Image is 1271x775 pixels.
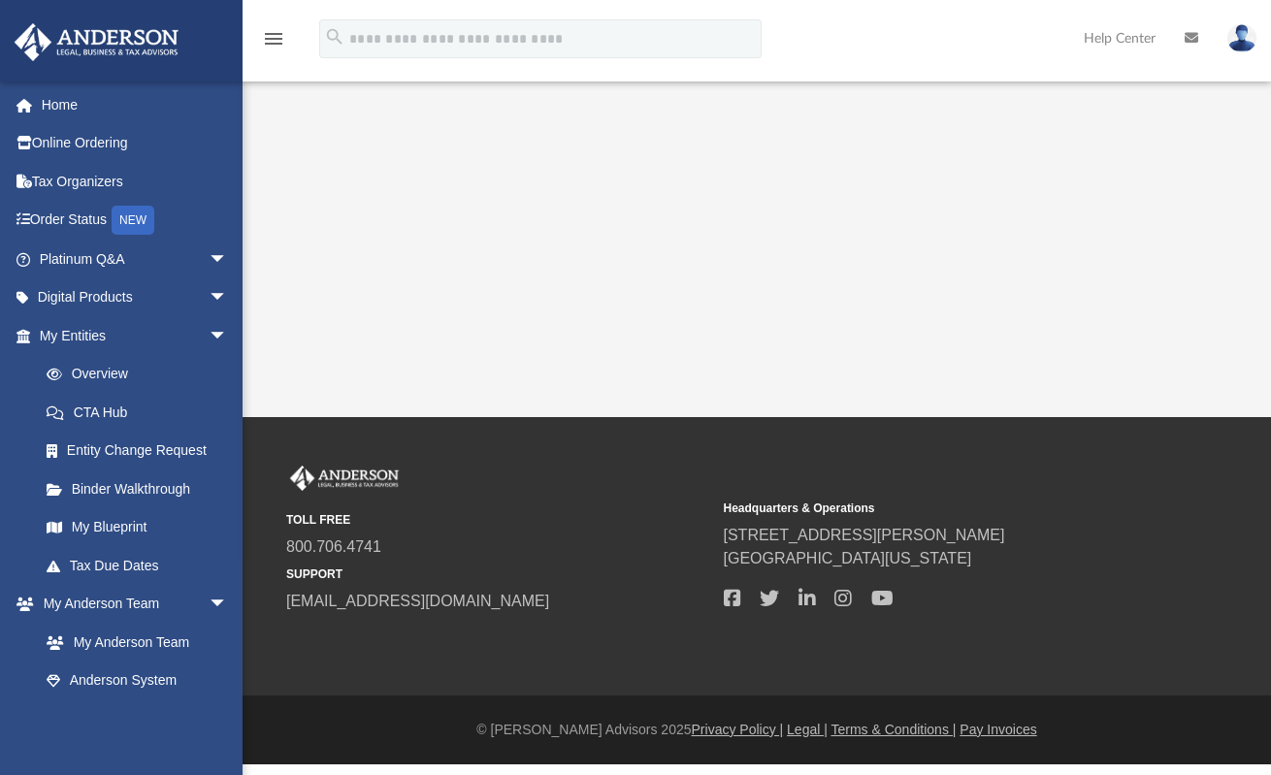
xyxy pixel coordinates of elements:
[14,585,247,624] a: My Anderson Teamarrow_drop_down
[1227,24,1256,52] img: User Pic
[14,240,257,278] a: Platinum Q&Aarrow_drop_down
[960,722,1036,737] a: Pay Invoices
[112,206,154,235] div: NEW
[286,538,381,555] a: 800.706.4741
[27,623,238,662] a: My Anderson Team
[286,466,403,491] img: Anderson Advisors Platinum Portal
[262,27,285,50] i: menu
[831,722,957,737] a: Terms & Conditions |
[724,527,1005,543] a: [STREET_ADDRESS][PERSON_NAME]
[14,162,257,201] a: Tax Organizers
[14,124,257,163] a: Online Ordering
[14,316,257,355] a: My Entitiesarrow_drop_down
[209,316,247,356] span: arrow_drop_down
[286,565,710,583] small: SUPPORT
[14,278,257,317] a: Digital Productsarrow_drop_down
[262,37,285,50] a: menu
[27,355,257,394] a: Overview
[14,201,257,241] a: Order StatusNEW
[209,240,247,279] span: arrow_drop_down
[243,720,1271,740] div: © [PERSON_NAME] Advisors 2025
[209,278,247,318] span: arrow_drop_down
[286,593,549,609] a: [EMAIL_ADDRESS][DOMAIN_NAME]
[324,26,345,48] i: search
[27,662,247,700] a: Anderson System
[27,469,257,508] a: Binder Walkthrough
[9,23,184,61] img: Anderson Advisors Platinum Portal
[209,585,247,625] span: arrow_drop_down
[724,550,972,566] a: [GEOGRAPHIC_DATA][US_STATE]
[787,722,828,737] a: Legal |
[724,500,1148,517] small: Headquarters & Operations
[27,699,247,738] a: Client Referrals
[14,85,257,124] a: Home
[286,511,710,529] small: TOLL FREE
[27,508,247,547] a: My Blueprint
[27,432,257,470] a: Entity Change Request
[27,546,257,585] a: Tax Due Dates
[27,393,257,432] a: CTA Hub
[692,722,784,737] a: Privacy Policy |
